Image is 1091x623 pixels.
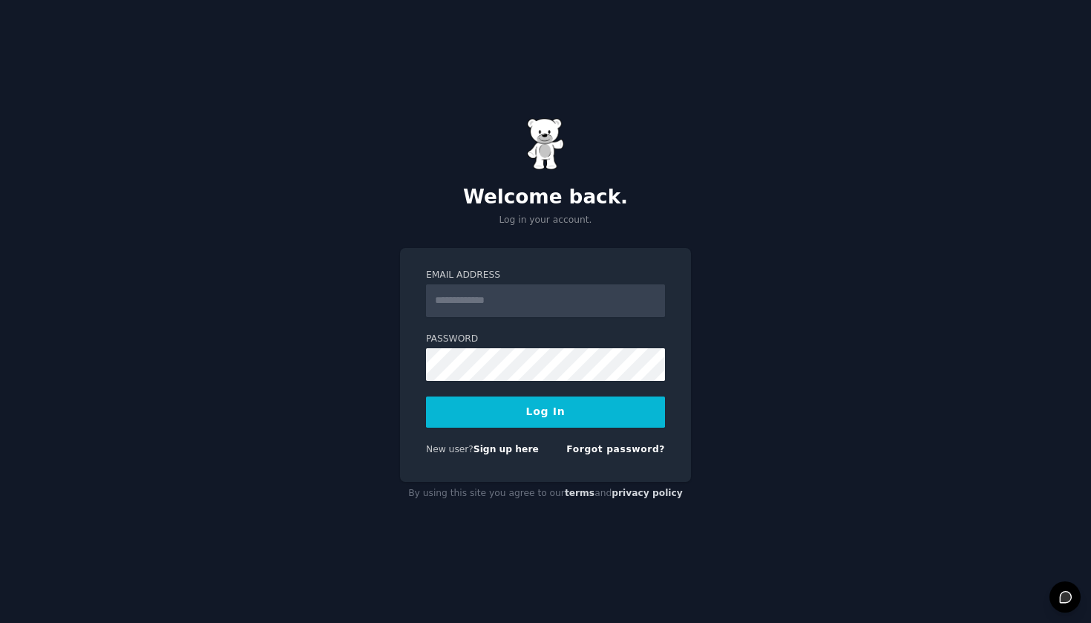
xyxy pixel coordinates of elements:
[400,186,691,209] h2: Welcome back.
[400,482,691,506] div: By using this site you agree to our and
[400,214,691,227] p: Log in your account.
[426,397,665,428] button: Log In
[426,444,474,454] span: New user?
[474,444,539,454] a: Sign up here
[426,269,665,282] label: Email Address
[426,333,665,346] label: Password
[565,488,594,498] a: terms
[612,488,683,498] a: privacy policy
[527,118,564,170] img: Gummy Bear
[566,444,665,454] a: Forgot password?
